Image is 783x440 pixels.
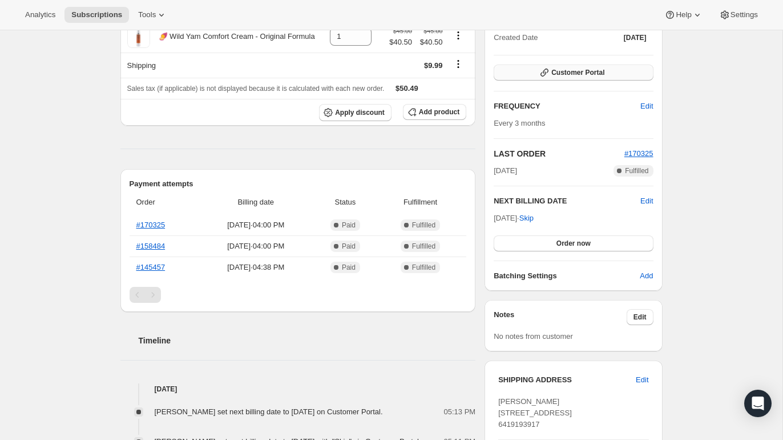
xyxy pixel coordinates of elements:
button: #170325 [624,148,653,159]
button: Customer Portal [494,65,653,81]
span: Settings [730,10,758,19]
span: [DATE] · [494,214,534,222]
div: 🍠 Wild Yam Comfort Cream - Original Formula [150,31,315,42]
th: Shipping [120,53,325,78]
span: [DATE] · 04:38 PM [203,262,310,273]
h3: SHIPPING ADDRESS [498,374,636,386]
a: #158484 [136,242,166,250]
span: Edit [633,313,647,322]
small: $45.00 [393,27,412,34]
button: Subscriptions [64,7,129,23]
span: Skip [519,213,534,224]
nav: Pagination [130,287,467,303]
a: #170325 [136,221,166,229]
div: Open Intercom Messenger [744,390,772,417]
h2: Payment attempts [130,178,467,190]
span: Paid [342,221,356,230]
h2: Timeline [139,335,476,346]
span: Tools [138,10,156,19]
h3: Notes [494,309,627,325]
button: Order now [494,235,653,251]
span: Subscriptions [71,10,122,19]
span: Fulfilled [412,242,435,251]
h4: [DATE] [120,383,476,395]
span: Order now [556,239,591,248]
span: [PERSON_NAME] [STREET_ADDRESS] 6419193917 [498,397,572,429]
span: [DATE] · 04:00 PM [203,219,310,231]
button: Settings [712,7,765,23]
span: $40.50 [389,37,412,48]
button: Help [657,7,709,23]
span: Fulfilled [625,166,648,175]
button: Skip [512,209,540,227]
span: Billing date [203,197,310,208]
h2: FREQUENCY [494,101,640,112]
span: Paid [342,242,356,251]
button: Add product [403,104,466,120]
span: $40.50 [419,37,443,48]
span: $50.49 [395,84,418,93]
span: Apply discount [335,108,385,117]
span: Fulfilled [412,221,435,230]
span: [DATE] [494,165,517,177]
h6: Batching Settings [494,270,640,282]
a: #170325 [624,149,653,158]
span: Created Date [494,32,538,43]
button: Shipping actions [449,58,467,70]
button: Edit [640,195,653,207]
small: $45.00 [423,27,442,34]
button: [DATE] [617,30,653,46]
span: [PERSON_NAME] set next billing date to [DATE] on Customer Portal. [155,407,383,416]
span: Fulfillment [381,197,459,208]
span: Customer Portal [551,68,604,77]
span: Add product [419,107,459,117]
span: Analytics [25,10,55,19]
h2: NEXT BILLING DATE [494,195,640,207]
button: Tools [131,7,174,23]
span: Help [676,10,691,19]
span: Add [640,270,653,282]
span: Edit [640,101,653,112]
span: 05:13 PM [444,406,476,418]
a: #145457 [136,263,166,271]
button: Add [633,267,660,285]
button: Apply discount [319,104,392,121]
button: Product actions [449,29,467,42]
span: No notes from customer [494,332,573,341]
th: Order [130,190,199,215]
button: Analytics [18,7,62,23]
span: $9.99 [424,61,443,70]
span: [DATE] [624,33,647,42]
button: Edit [629,371,655,389]
span: [DATE] · 04:00 PM [203,241,310,252]
span: Paid [342,263,356,272]
h2: LAST ORDER [494,148,624,159]
button: Edit [633,97,660,115]
button: Edit [627,309,653,325]
span: Fulfilled [412,263,435,272]
span: Sales tax (if applicable) is not displayed because it is calculated with each new order. [127,85,385,93]
span: Every 3 months [494,119,545,127]
span: Edit [636,374,648,386]
span: Status [316,197,374,208]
